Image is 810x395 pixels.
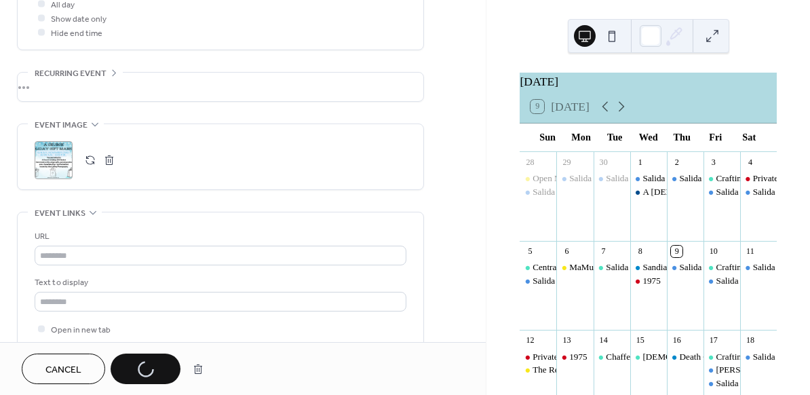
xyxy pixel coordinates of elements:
[561,335,573,346] div: 13
[753,351,797,363] div: Salida Moth
[703,186,740,198] div: Salida Theatre Project presents "Baby with the bath water"
[703,377,740,390] div: Salida Moth
[35,67,107,81] span: Recurring event
[630,275,667,287] div: 1975
[716,377,760,390] div: Salida Moth
[630,186,667,198] div: A Church Board Meeting
[642,275,660,287] div: 1975
[35,276,404,290] div: Text to display
[740,186,777,198] div: Salida Theatre Project presents "Baby with the bath water"
[598,156,609,168] div: 30
[744,156,756,168] div: 4
[680,172,796,185] div: Salida Theatre Project Rehearsal
[716,351,770,363] div: Crafting Circle
[569,351,587,363] div: 1975
[634,335,646,346] div: 15
[744,246,756,257] div: 11
[524,335,536,346] div: 12
[703,261,740,274] div: Crafting Circle
[703,351,740,363] div: Crafting Circle
[632,124,666,151] div: Wed
[630,351,667,363] div: Shamanic Healing Circle with Sarah Sol
[667,261,703,274] div: Salida Theatre Project presents "Baby with the bath water"
[35,118,88,132] span: Event image
[520,261,556,274] div: Central Colorado Humanist
[51,323,111,337] span: Open in new tab
[606,351,731,363] div: Chaffee County Women Who Care
[642,172,759,185] div: Salida Theatre Project Rehearsal
[594,172,630,185] div: Salida Theatre Project Rehearsal
[520,186,556,198] div: Salida Theatre Project Load in
[533,364,600,376] div: The ReMemberers
[520,172,556,185] div: Open Mic
[531,124,564,151] div: Sun
[699,124,733,151] div: Fri
[51,12,107,26] span: Show date only
[703,275,740,287] div: Salida Theatre Project presents "Baby with the bath water"
[556,172,593,185] div: Salida Theatre Project load in
[740,261,777,274] div: Salida Theatre Project presents "Baby with the bath water"
[671,156,682,168] div: 2
[45,363,81,377] span: Cancel
[708,246,719,257] div: 10
[708,156,719,168] div: 3
[51,26,102,41] span: Hide end time
[556,261,593,274] div: MaMuse has been canceled
[740,351,777,363] div: Salida Moth
[520,351,556,363] div: Private rehearsal
[630,172,667,185] div: Salida Theatre Project Rehearsal
[35,206,85,221] span: Event links
[569,261,668,274] div: MaMuse has been canceled
[703,172,740,185] div: Crafting Circle
[744,335,756,346] div: 18
[520,73,777,90] div: [DATE]
[533,261,646,274] div: Central [US_STATE] Humanist
[598,124,632,151] div: Tue
[740,172,777,185] div: Private rehearsal
[667,172,703,185] div: Salida Theatre Project Rehearsal
[606,172,722,185] div: Salida Theatre Project Rehearsal
[634,156,646,168] div: 1
[642,261,739,274] div: Sandia Hearing Aid Center
[716,172,770,185] div: Crafting Circle
[606,261,710,274] div: Salida Moth Dress Rehearsal
[35,229,404,244] div: URL
[18,73,423,101] div: •••
[598,335,609,346] div: 14
[556,351,593,363] div: 1975
[732,124,766,151] div: Sat
[598,246,609,257] div: 7
[524,156,536,168] div: 28
[533,275,743,287] div: Salida Theatre Project presents "Baby with the bath water"
[533,186,642,198] div: Salida Theatre Project Load in
[569,172,676,185] div: Salida Theatre Project load in
[716,261,770,274] div: Crafting Circle
[520,364,556,376] div: The ReMemberers
[533,172,568,185] div: Open Mic
[561,246,573,257] div: 6
[22,354,105,384] button: Cancel
[561,156,573,168] div: 29
[524,246,536,257] div: 5
[533,351,592,363] div: Private rehearsal
[708,335,719,346] div: 17
[667,351,703,363] div: Death Cafe
[564,124,598,151] div: Mon
[642,186,806,198] div: A [DEMOGRAPHIC_DATA] Board Meeting
[703,364,740,376] div: Salida Moth dress rehearsal
[594,351,630,363] div: Chaffee County Women Who Care
[520,275,556,287] div: Salida Theatre Project presents "Baby with the bath water"
[671,246,682,257] div: 9
[671,335,682,346] div: 16
[665,124,699,151] div: Thu
[35,141,73,179] div: ;
[634,246,646,257] div: 8
[630,261,667,274] div: Sandia Hearing Aid Center
[680,351,720,363] div: Death Cafe
[594,261,630,274] div: Salida Moth Dress Rehearsal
